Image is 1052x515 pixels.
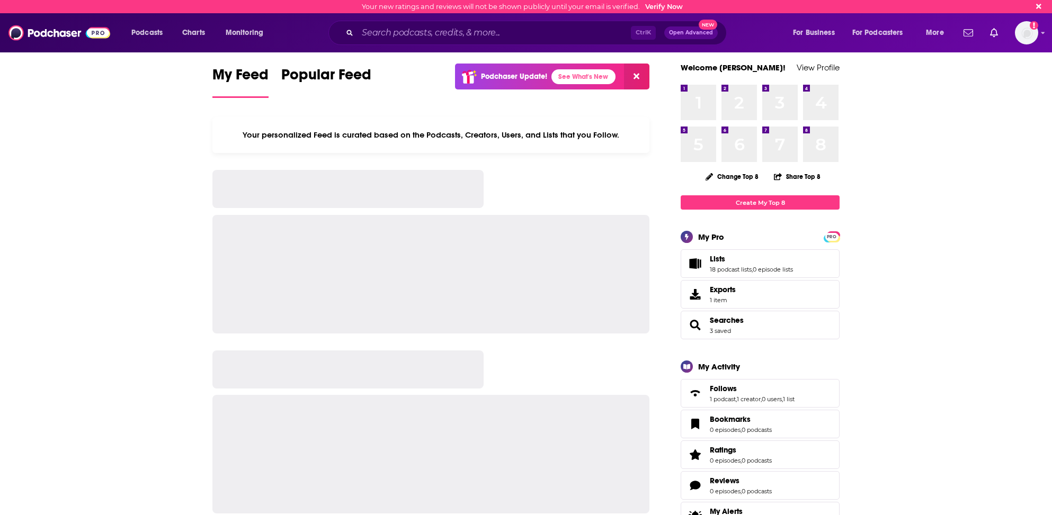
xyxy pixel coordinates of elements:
[710,414,751,424] span: Bookmarks
[212,66,269,98] a: My Feed
[8,23,110,43] img: Podchaser - Follow, Share and Rate Podcasts
[681,62,786,73] a: Welcome [PERSON_NAME]!
[710,285,736,294] span: Exports
[1030,21,1038,30] svg: Email not verified
[338,21,737,45] div: Search podcasts, credits, & more...
[793,25,835,40] span: For Business
[919,24,957,41] button: open menu
[684,287,706,302] span: Exports
[281,66,371,90] span: Popular Feed
[852,25,903,40] span: For Podcasters
[681,440,840,469] span: Ratings
[752,266,753,273] span: ,
[681,311,840,339] span: Searches
[753,266,793,273] a: 0 episode lists
[681,280,840,309] a: Exports
[684,318,706,332] a: Searches
[669,30,713,35] span: Open Advanced
[699,20,718,30] span: New
[736,395,737,403] span: ,
[710,254,793,264] a: Lists
[681,195,840,210] a: Create My Top 8
[698,362,740,372] div: My Activity
[710,476,739,485] span: Reviews
[698,232,724,242] div: My Pro
[710,254,725,264] span: Lists
[218,24,277,41] button: open menu
[710,445,736,455] span: Ratings
[631,26,656,40] span: Ctrl K
[926,25,944,40] span: More
[742,457,772,464] a: 0 podcasts
[212,117,649,153] div: Your personalized Feed is curated based on the Podcasts, Creators, Users, and Lists that you Follow.
[175,24,211,41] a: Charts
[786,24,848,41] button: open menu
[741,426,742,433] span: ,
[825,233,838,241] span: PRO
[710,266,752,273] a: 18 podcast lists
[710,457,741,464] a: 0 episodes
[645,3,683,11] a: Verify Now
[281,66,371,98] a: Popular Feed
[681,410,840,438] span: Bookmarks
[358,24,631,41] input: Search podcasts, credits, & more...
[710,476,772,485] a: Reviews
[797,62,840,73] a: View Profile
[783,395,795,403] a: 1 list
[131,25,163,40] span: Podcasts
[710,445,772,455] a: Ratings
[742,426,772,433] a: 0 podcasts
[986,24,1002,42] a: Show notifications dropdown
[845,24,919,41] button: open menu
[710,395,736,403] a: 1 podcast
[782,395,783,403] span: ,
[681,471,840,500] span: Reviews
[226,25,263,40] span: Monitoring
[664,26,718,39] button: Open AdvancedNew
[699,170,765,183] button: Change Top 8
[773,166,821,187] button: Share Top 8
[761,395,762,403] span: ,
[710,315,744,325] a: Searches
[1015,21,1038,44] img: User Profile
[710,327,731,335] a: 3 saved
[684,478,706,493] a: Reviews
[737,395,761,403] a: 1 creator
[182,25,205,40] span: Charts
[684,417,706,431] a: Bookmarks
[212,66,269,90] span: My Feed
[710,296,736,304] span: 1 item
[684,256,706,271] a: Lists
[684,386,706,401] a: Follows
[362,3,683,11] div: Your new ratings and reviews will not be shown publicly until your email is verified.
[684,447,706,462] a: Ratings
[1015,21,1038,44] span: Logged in as BretAita
[681,379,840,408] span: Follows
[710,487,741,495] a: 0 episodes
[551,69,616,84] a: See What's New
[1015,21,1038,44] button: Show profile menu
[825,232,838,240] a: PRO
[741,457,742,464] span: ,
[124,24,176,41] button: open menu
[710,426,741,433] a: 0 episodes
[481,72,547,81] p: Podchaser Update!
[742,487,772,495] a: 0 podcasts
[741,487,742,495] span: ,
[710,384,737,393] span: Follows
[710,414,772,424] a: Bookmarks
[681,249,840,278] span: Lists
[959,24,977,42] a: Show notifications dropdown
[710,384,795,393] a: Follows
[762,395,782,403] a: 0 users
